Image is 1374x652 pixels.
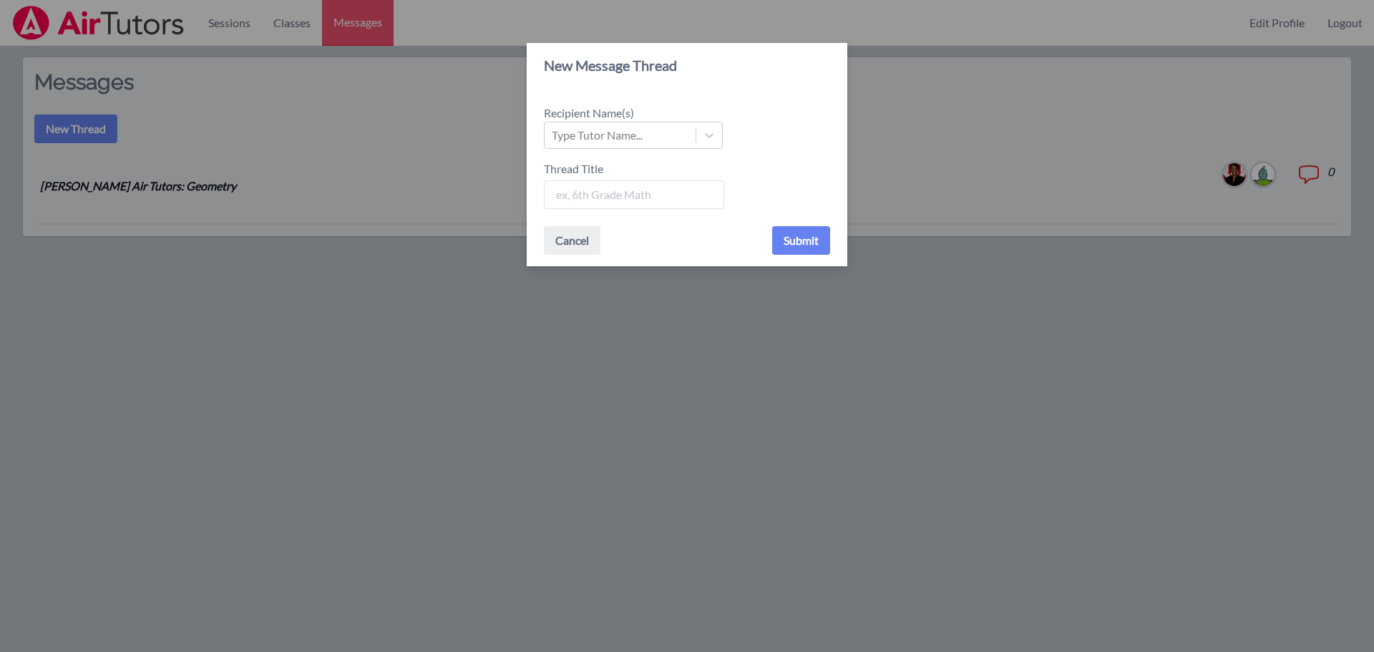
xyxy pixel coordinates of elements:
[544,180,724,209] input: ex, 6th Grade Math
[544,160,612,180] label: Thread Title
[552,127,643,144] div: Type Tutor Name...
[527,43,847,87] header: New Message Thread
[544,226,600,255] button: Cancel
[772,226,830,255] button: Submit
[544,106,634,120] span: Recipient Name(s)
